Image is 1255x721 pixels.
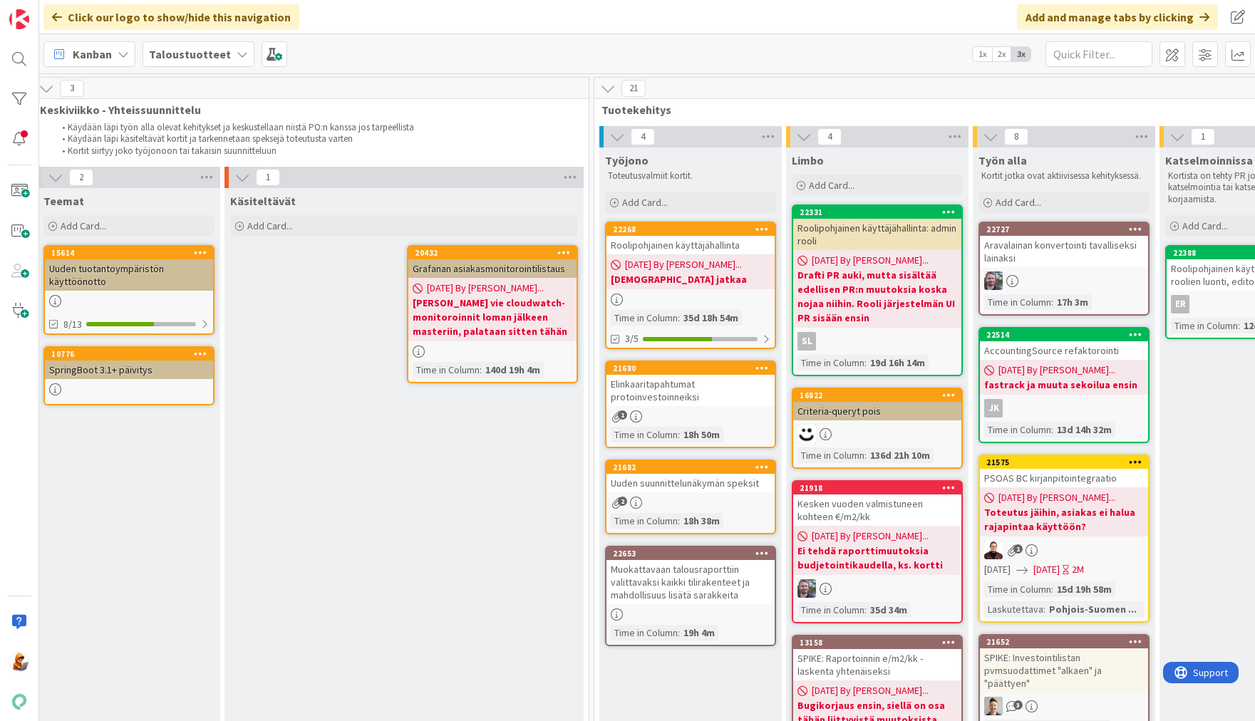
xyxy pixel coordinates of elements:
div: 22331 [800,207,961,217]
div: 22331 [793,206,961,219]
div: 22653Muokattavaan talousraporttiin valittavaksi kaikki tilirakenteet ja mahdollisuus lisätä sarak... [606,547,775,604]
span: 8/13 [63,317,82,332]
div: 22727Aravalainan konvertointi tavalliseksi lainaksi [980,223,1148,267]
b: Taloustuotteet [149,47,231,61]
div: Criteria-queryt pois [793,402,961,420]
div: 22653 [613,549,775,559]
div: 22268Roolipohjainen käyttäjähallinta [606,223,775,254]
span: [DATE] [1033,562,1060,577]
a: 22653Muokattavaan talousraporttiin valittavaksi kaikki tilirakenteet ja mahdollisuus lisätä sarak... [605,546,776,646]
div: 21680 [606,362,775,375]
div: Time in Column [611,427,678,442]
div: 21652 [986,637,1148,647]
div: 21575 [986,457,1148,467]
a: 20432Grafanan asiakasmonitorointilistaus[DATE] By [PERSON_NAME]...[PERSON_NAME] vie cloudwatch-mo... [407,245,578,383]
div: 13158 [793,636,961,649]
div: 15614Uuden tuotantoympäristön käyttöönotto [45,247,213,291]
div: Roolipohjainen käyttäjähallinta [606,236,775,254]
div: 35d 18h 54m [680,310,742,326]
img: TK [797,579,816,598]
b: Drafti PR auki, mutta sisältää edellisen PR:n muutoksia koska nojaa niihin. Rooli järjestelmän UI... [797,268,957,325]
div: SPIKE: Raportoinnin e/m2/kk -laskenta yhtenäiseksi [793,649,961,680]
div: 22727 [986,224,1148,234]
div: 17h 3m [1053,294,1092,310]
div: 19d 16h 14m [867,355,929,370]
img: MH [9,652,29,672]
div: AA [980,541,1148,559]
a: 22514AccountingSource refaktorointi[DATE] By [PERSON_NAME]...fastrack ja muuta sekoilua ensinJKTi... [978,327,1150,443]
div: 18h 38m [680,513,723,529]
span: [DATE] By [PERSON_NAME]... [625,257,742,272]
div: Time in Column [413,362,480,378]
p: Kortit jotka ovat aktiivisessa kehityksessä. [981,170,1147,182]
div: 22331Roolipohjainen käyttäjähallinta: admin rooli [793,206,961,250]
span: 2 [69,169,93,186]
div: 21682 [606,461,775,474]
a: 16822Criteria-queryt poisMHTime in Column:136d 21h 10m [792,388,963,469]
div: Time in Column [611,513,678,529]
div: 10776SpringBoot 3.1+ päivitys [45,348,213,379]
div: MH [793,425,961,443]
div: 21918 [800,483,961,493]
img: Visit kanbanzone.com [9,9,29,29]
div: 13158 [800,638,961,648]
span: 21 [621,80,646,97]
span: : [480,362,482,378]
div: Time in Column [611,310,678,326]
span: : [678,513,680,529]
b: Ei tehdä raporttimuutoksia budjetointikaudella, ks. kortti [797,544,957,572]
span: [DATE] By [PERSON_NAME]... [427,281,544,296]
div: 22514 [980,328,1148,341]
div: 22268 [613,224,775,234]
span: Keskiviikko - Yhteissuunnittelu [40,103,571,117]
span: : [864,355,867,370]
div: 35d 34m [867,602,911,618]
span: 3x [1011,47,1031,61]
div: 21680 [613,363,775,373]
div: 22268 [606,223,775,236]
div: Time in Column [797,602,864,618]
div: PSOAS BC kirjanpitointegraatio [980,469,1148,487]
div: 21682Uuden suunnittelunäkymän speksit [606,461,775,492]
div: 20432Grafanan asiakasmonitorointilistaus [408,247,577,278]
div: 13158SPIKE: Raportoinnin e/m2/kk -laskenta yhtenäiseksi [793,636,961,680]
div: JK [980,399,1148,417]
div: Time in Column [984,294,1051,310]
div: TK [793,579,961,598]
div: TN [980,697,1148,715]
a: 21918Kesken vuoden valmistuneen kohteen €/m2/kk[DATE] By [PERSON_NAME]...Ei tehdä raporttimuutoks... [792,480,963,623]
span: 8 [1004,128,1028,145]
div: Uuden tuotantoympäristön käyttöönotto [45,259,213,291]
div: Elinkaaritapahtumat protoinvestoinneiksi [606,375,775,406]
span: 2x [992,47,1011,61]
a: 21575PSOAS BC kirjanpitointegraatio[DATE] By [PERSON_NAME]...Toteutus jäihin, asiakas ei halua ra... [978,455,1150,623]
div: ER [1171,295,1189,313]
li: Käydään läpi käsiteltävät kortit ja tarkennetaan speksejä toteutusta varten [54,133,574,145]
div: 21682 [613,462,775,472]
div: 140d 19h 4m [482,362,544,378]
div: 18h 50m [680,427,723,442]
span: Työjono [605,153,649,167]
span: Työn alla [978,153,1027,167]
span: Add Card... [247,219,293,232]
b: [DEMOGRAPHIC_DATA] jatkaa [611,272,770,286]
span: : [678,310,680,326]
div: Time in Column [984,581,1051,597]
span: Add Card... [809,179,854,192]
a: 15614Uuden tuotantoympäristön käyttöönotto8/13 [43,245,215,335]
div: sl [797,332,816,351]
span: Kanban [73,46,112,63]
div: 136d 21h 10m [867,447,934,463]
li: Käydään läpi työn alla olevat kehitykset ja keskustellaan niistä PO:n kanssa jos tarpeellista [54,122,574,133]
span: [DATE] By [PERSON_NAME]... [812,253,929,268]
div: Time in Column [984,422,1051,437]
div: 21680Elinkaaritapahtumat protoinvestoinneiksi [606,362,775,406]
div: sl [793,332,961,351]
span: [DATE] By [PERSON_NAME]... [998,363,1115,378]
div: 21575 [980,456,1148,469]
span: 3/5 [625,331,639,346]
img: TK [984,271,1003,290]
span: Add Card... [61,219,106,232]
span: 4 [817,128,842,145]
div: 21918Kesken vuoden valmistuneen kohteen €/m2/kk [793,482,961,526]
